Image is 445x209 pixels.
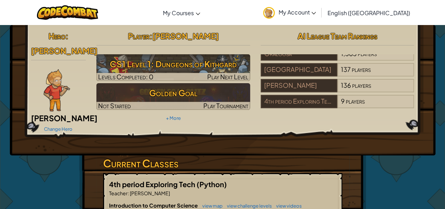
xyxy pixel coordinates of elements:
[163,9,194,17] span: My Courses
[261,95,337,108] div: 4th period Exploring Tech
[261,79,337,92] div: [PERSON_NAME]
[159,3,204,22] a: My Courses
[129,190,170,196] span: [PERSON_NAME]
[37,5,98,20] img: CodeCombat logo
[96,54,250,81] a: Play Next Level
[261,86,414,94] a: [PERSON_NAME]136players
[96,83,250,110] img: Golden Goal
[327,9,410,17] span: English ([GEOGRAPHIC_DATA])
[96,56,250,72] h3: CS1 Level 1: Dungeons of Kithgard
[197,180,227,189] span: (Python)
[152,31,218,41] span: [PERSON_NAME]
[103,155,342,171] h3: Current Classes
[261,63,337,76] div: [GEOGRAPHIC_DATA]
[31,113,97,123] span: [PERSON_NAME]
[346,97,365,105] span: players
[44,126,72,132] a: Change Hero
[166,115,180,121] a: + More
[298,31,377,41] span: AI League Team Rankings
[98,102,131,110] span: Not Started
[261,102,414,110] a: 4th period Exploring Tech9players
[98,73,153,81] span: Levels Completed: 0
[352,65,371,73] span: players
[31,46,97,56] span: [PERSON_NAME]
[223,203,272,209] a: view challenge levels
[352,81,371,89] span: players
[199,203,223,209] a: view map
[261,54,414,62] a: Okaloosa1,383players
[109,180,197,189] span: 4th period Exploring Tech
[96,54,250,81] img: CS1 Level 1: Dungeons of Kithgard
[207,73,248,81] span: Play Next Level
[109,190,128,196] span: Teacher
[128,190,129,196] span: :
[261,70,414,78] a: [GEOGRAPHIC_DATA]137players
[96,85,250,101] h3: Golden Goal
[203,102,248,110] span: Play Tournament
[44,69,70,111] img: Ned-Fulmer-Pose.png
[263,7,275,19] img: avatar
[149,31,152,41] span: :
[273,203,302,209] a: view videos
[341,65,351,73] span: 137
[49,31,65,41] span: Hero
[109,202,199,209] span: Introduction to Computer Science
[324,3,413,22] a: English ([GEOGRAPHIC_DATA])
[341,97,345,105] span: 9
[96,83,250,110] a: Golden GoalNot StartedPlay Tournament
[128,31,149,41] span: Player
[278,8,316,16] span: My Account
[260,1,319,24] a: My Account
[65,31,68,41] span: :
[341,81,351,89] span: 136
